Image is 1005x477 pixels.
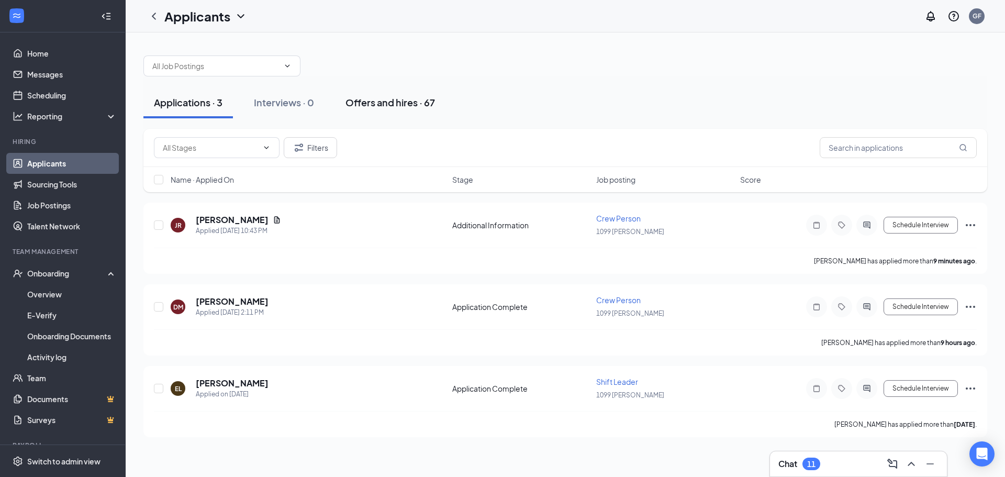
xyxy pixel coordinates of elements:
[922,456,939,472] button: Minimize
[13,441,115,450] div: Payroll
[27,389,117,409] a: DocumentsCrown
[13,137,115,146] div: Hiring
[861,303,873,311] svg: ActiveChat
[196,389,269,400] div: Applied on [DATE]
[596,295,641,305] span: Crew Person
[740,174,761,185] span: Score
[452,383,590,394] div: Application Complete
[810,384,823,393] svg: Note
[886,458,899,470] svg: ComposeMessage
[27,268,108,279] div: Onboarding
[884,456,901,472] button: ComposeMessage
[778,458,797,470] h3: Chat
[13,247,115,256] div: Team Management
[27,174,117,195] a: Sourcing Tools
[13,111,23,121] svg: Analysis
[175,384,182,393] div: EL
[101,11,111,21] svg: Collapse
[964,301,977,313] svg: Ellipses
[262,143,271,152] svg: ChevronDown
[283,62,292,70] svg: ChevronDown
[27,64,117,85] a: Messages
[27,305,117,326] a: E-Verify
[834,420,977,429] p: [PERSON_NAME] has applied more than .
[27,111,117,121] div: Reporting
[293,141,305,154] svg: Filter
[234,10,247,23] svg: ChevronDown
[884,217,958,234] button: Schedule Interview
[954,420,975,428] b: [DATE]
[148,10,160,23] svg: ChevronLeft
[964,219,977,231] svg: Ellipses
[861,221,873,229] svg: ActiveChat
[27,456,100,467] div: Switch to admin view
[924,10,937,23] svg: Notifications
[196,378,269,389] h5: [PERSON_NAME]
[884,380,958,397] button: Schedule Interview
[959,143,967,152] svg: MagnifyingGlass
[27,409,117,430] a: SurveysCrown
[13,268,23,279] svg: UserCheck
[196,226,281,236] div: Applied [DATE] 10:43 PM
[884,298,958,315] button: Schedule Interview
[163,142,258,153] input: All Stages
[284,137,337,158] button: Filter Filters
[820,137,977,158] input: Search in applications
[835,303,848,311] svg: Tag
[810,303,823,311] svg: Note
[941,339,975,347] b: 9 hours ago
[13,456,23,467] svg: Settings
[173,303,183,312] div: DM
[27,368,117,389] a: Team
[27,153,117,174] a: Applicants
[596,391,664,399] span: 1099 [PERSON_NAME]
[969,441,995,467] div: Open Intercom Messenger
[152,60,279,72] input: All Job Postings
[196,296,269,307] h5: [PERSON_NAME]
[175,221,182,230] div: JR
[27,43,117,64] a: Home
[596,214,641,223] span: Crew Person
[273,216,281,224] svg: Document
[27,326,117,347] a: Onboarding Documents
[810,221,823,229] svg: Note
[596,174,635,185] span: Job posting
[947,10,960,23] svg: QuestionInfo
[171,174,234,185] span: Name · Applied On
[27,284,117,305] a: Overview
[196,214,269,226] h5: [PERSON_NAME]
[27,85,117,106] a: Scheduling
[12,10,22,21] svg: WorkstreamLogo
[964,382,977,395] svg: Ellipses
[345,96,435,109] div: Offers and hires · 67
[905,458,918,470] svg: ChevronUp
[154,96,222,109] div: Applications · 3
[821,338,977,347] p: [PERSON_NAME] has applied more than .
[903,456,920,472] button: ChevronUp
[596,309,664,317] span: 1099 [PERSON_NAME]
[27,347,117,368] a: Activity log
[814,257,977,265] p: [PERSON_NAME] has applied more than .
[254,96,314,109] div: Interviews · 0
[933,257,975,265] b: 9 minutes ago
[835,221,848,229] svg: Tag
[596,377,638,386] span: Shift Leader
[452,302,590,312] div: Application Complete
[452,220,590,230] div: Additional Information
[27,216,117,237] a: Talent Network
[164,7,230,25] h1: Applicants
[452,174,473,185] span: Stage
[861,384,873,393] svg: ActiveChat
[596,228,664,236] span: 1099 [PERSON_NAME]
[27,195,117,216] a: Job Postings
[196,307,269,318] div: Applied [DATE] 2:11 PM
[835,384,848,393] svg: Tag
[807,460,816,469] div: 11
[973,12,981,20] div: GF
[924,458,936,470] svg: Minimize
